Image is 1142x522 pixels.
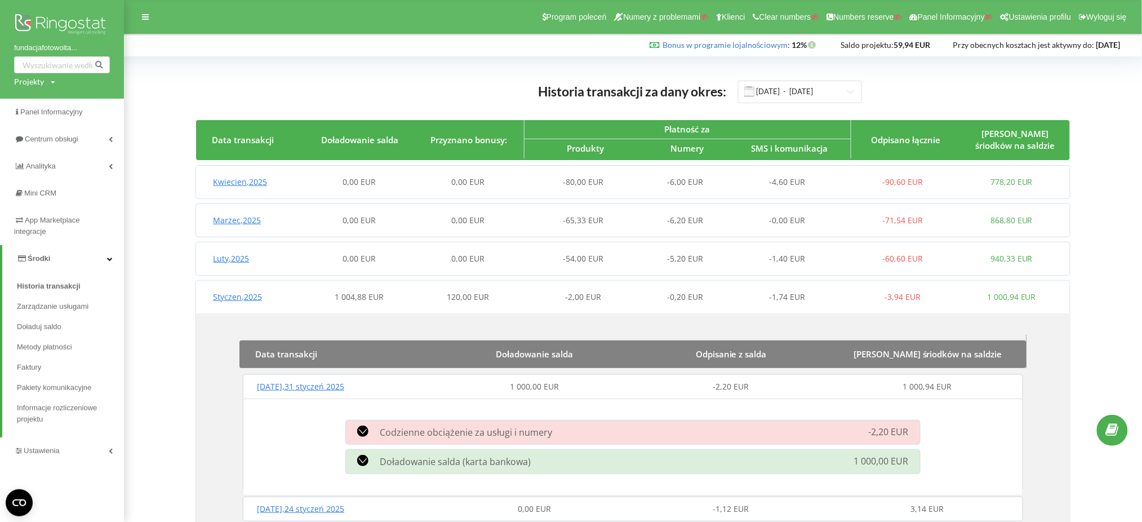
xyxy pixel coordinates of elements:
[6,489,33,516] button: Open CMP widget
[17,402,118,425] span: Informacje rozliczeniowe projektu
[668,253,704,264] span: -5,20 EUR
[665,123,710,135] span: Płatność za
[883,215,923,225] span: -71,54 EUR
[990,253,1033,264] span: 940,33 EUR
[14,216,80,236] span: App Marketplace integracje
[17,382,91,393] span: Pakiety komunikacyjne
[14,76,44,87] div: Projekty
[953,40,1095,50] span: Przy obecnych kosztach jest aktywny do:
[759,12,811,21] span: Clear numbers
[17,297,124,317] a: Zarządzanie usługami
[213,176,267,187] span: Kwiecien , 2025
[380,426,552,439] span: Codzienne obciążenie za usługi i numery
[17,398,124,430] a: Informacje rozliczeniowe projektu
[751,143,828,154] span: SMS i komunikacja
[17,378,124,398] a: Pakiety komunikacyjne
[17,362,41,373] span: Faktury
[1096,40,1121,50] strong: [DATE]
[987,291,1036,302] span: 1 000,94 EUR
[343,215,376,225] span: 0,00 EUR
[17,357,124,378] a: Faktury
[343,176,376,187] span: 0,00 EUR
[872,134,941,145] span: Odpisano łącznie
[911,503,944,514] span: 3,14 EUR
[563,215,604,225] span: -65,33 EUR
[770,253,806,264] span: -1,40 EUR
[451,253,485,264] span: 0,00 EUR
[380,455,531,468] span: Doładowanie salda (karta bankowa)
[975,128,1055,151] span: [PERSON_NAME] śriodków na saldzie
[792,40,819,50] strong: 12%
[713,381,749,392] span: -2,20 EUR
[854,348,1002,360] span: [PERSON_NAME] śriodków na saldzie
[257,503,344,514] span: [DATE] , 24 styczeń 2025
[213,253,249,264] span: Luty , 2025
[24,189,56,197] span: Mini CRM
[663,40,790,50] span: :
[663,40,788,50] a: Bonus w programie lojalnościowym
[918,12,985,21] span: Panel Informacyjny
[451,176,485,187] span: 0,00 EUR
[668,215,704,225] span: -6,20 EUR
[24,446,60,455] span: Ustawienia
[17,276,124,297] a: Historia transakcji
[668,176,704,187] span: -6,00 EUR
[624,12,701,21] span: Numery z problemami
[903,381,952,392] span: 1 000,94 EUR
[28,254,50,263] span: Środki
[447,291,489,302] span: 120,00 EUR
[14,11,110,39] img: Ringostat logo
[518,503,552,514] span: 0,00 EUR
[2,245,124,272] a: Środki
[213,215,261,225] span: Marzec , 2025
[990,176,1033,187] span: 778,20 EUR
[26,162,56,170] span: Analityka
[696,348,767,360] span: Odpisanie z salda
[990,215,1033,225] span: 868,80 EUR
[883,176,923,187] span: -90,60 EUR
[257,381,344,392] span: [DATE] , 31 styczeń 2025
[841,40,894,50] span: Saldo projektu:
[510,381,559,392] span: 1 000,00 EUR
[17,281,81,292] span: Historia transakcji
[14,42,110,54] a: fundacjafotowolta...
[25,135,78,143] span: Centrum obsługi
[539,83,727,99] span: Historia transakcji za dany okres:
[671,143,704,154] span: Numery
[722,12,745,21] span: Klienci
[566,291,602,302] span: -2,00 EUR
[894,40,931,50] strong: 59,94 EUR
[1009,12,1072,21] span: Ustawienia profilu
[17,321,61,333] span: Doładuj saldo
[834,12,894,21] span: Numbers reserve
[431,134,508,145] span: Przyznano bonusy:
[713,503,749,514] span: -1,12 EUR
[213,291,262,302] span: Styczen , 2025
[335,291,384,302] span: 1 004,88 EUR
[563,176,604,187] span: -80,00 EUR
[883,253,923,264] span: -60,60 EUR
[17,337,124,357] a: Metody płatności
[17,301,88,312] span: Zarządzanie usługami
[321,134,398,145] span: Doładowanie salda
[770,291,806,302] span: -1,74 EUR
[255,348,317,360] span: Data transakcji
[854,455,909,468] span: 1 000,00 EUR
[17,317,124,337] a: Doładuj saldo
[212,134,274,145] span: Data transakcji
[885,291,921,302] span: -3,94 EUR
[770,176,806,187] span: -4,60 EUR
[343,253,376,264] span: 0,00 EUR
[567,143,604,154] span: Produkty
[14,56,110,73] input: Wyszukiwanie według numeru
[668,291,704,302] span: -0,20 EUR
[451,215,485,225] span: 0,00 EUR
[546,12,607,21] span: Program poleceń
[17,342,72,353] span: Metody płatności
[496,348,573,360] span: Doładowanie salda
[1087,12,1127,21] span: Wyloguj się
[563,253,604,264] span: -54,00 EUR
[869,426,909,439] span: -2,20 EUR
[20,108,83,116] span: Panel Informacyjny
[770,215,806,225] span: -0,00 EUR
